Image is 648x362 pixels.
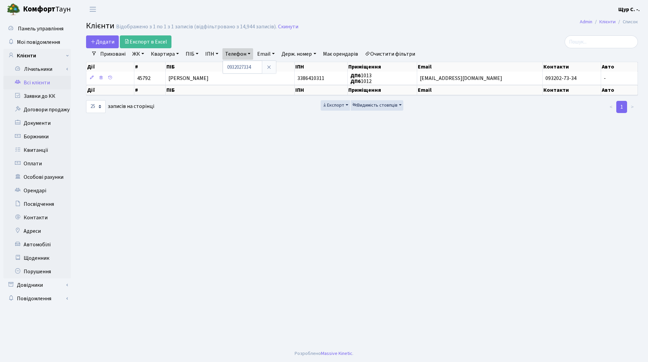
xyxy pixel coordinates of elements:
[580,18,592,25] a: Admin
[130,48,147,60] a: ЖК
[120,35,171,48] a: Експорт в Excel
[8,62,71,76] a: Лічильники
[254,48,277,60] a: Email
[348,85,417,95] th: Приміщення
[618,6,640,13] b: Щур С. -.
[543,62,601,72] th: Контакти
[348,62,417,72] th: Приміщення
[601,85,638,95] th: Авто
[137,75,151,82] span: 45792
[148,48,182,60] a: Квартира
[616,18,638,26] li: Список
[202,48,221,60] a: ІПН
[134,62,165,72] th: #
[116,24,277,30] div: Відображено з 1 по 1 з 1 записів (відфільтровано з 14,944 записів).
[599,18,616,25] a: Клієнти
[350,72,361,79] b: ДП6
[3,103,71,116] a: Договори продажу
[3,224,71,238] a: Адреси
[565,35,638,48] input: Пошук...
[295,62,348,72] th: ІПН
[545,75,576,82] span: 093202-73-34
[417,85,542,95] th: Email
[86,62,134,72] th: Дії
[168,75,209,82] span: [PERSON_NAME]
[86,85,134,95] th: Дії
[98,48,128,60] a: Приховані
[3,197,71,211] a: Посвідчення
[3,184,71,197] a: Орендарі
[3,238,71,251] a: Автомобілі
[84,4,101,15] button: Переключити навігацію
[86,100,154,113] label: записів на сторінці
[295,350,353,357] div: Розроблено .
[3,251,71,265] a: Щоденник
[351,100,403,111] button: Видимість стовпців
[18,25,63,32] span: Панель управління
[3,89,71,103] a: Заявки до КК
[86,35,119,48] a: Додати
[3,278,71,292] a: Довідники
[543,85,601,95] th: Контакти
[3,116,71,130] a: Документи
[352,102,398,109] span: Видимість стовпців
[3,292,71,305] a: Повідомлення
[3,143,71,157] a: Квитанції
[3,35,71,49] a: Мої повідомлення
[86,20,114,32] span: Клієнти
[417,62,542,72] th: Email
[350,78,361,85] b: ДП6
[134,85,165,95] th: #
[279,48,319,60] a: Держ. номер
[17,38,60,46] span: Мої повідомлення
[3,265,71,278] a: Порушення
[23,4,55,15] b: Комфорт
[322,102,344,109] span: Експорт
[601,62,638,72] th: Авто
[321,100,350,111] button: Експорт
[362,48,418,60] a: Очистити фільтри
[3,130,71,143] a: Боржники
[618,5,640,13] a: Щур С. -.
[570,15,648,29] nav: breadcrumb
[3,157,71,170] a: Оплати
[23,4,71,15] span: Таун
[321,350,352,357] a: Massive Kinetic
[7,3,20,16] img: logo.png
[183,48,201,60] a: ПІБ
[90,38,114,46] span: Додати
[3,76,71,89] a: Всі клієнти
[350,72,372,85] span: 1013 1012
[297,75,324,82] span: 3386410311
[86,100,106,113] select: записів на сторінці
[166,85,295,95] th: ПІБ
[616,101,627,113] a: 1
[278,24,298,30] a: Скинути
[3,211,71,224] a: Контакти
[222,48,253,60] a: Телефон
[420,75,502,82] span: [EMAIL_ADDRESS][DOMAIN_NAME]
[3,22,71,35] a: Панель управління
[295,85,348,95] th: ІПН
[166,62,295,72] th: ПІБ
[3,49,71,62] a: Клієнти
[320,48,361,60] a: Має орендарів
[3,170,71,184] a: Особові рахунки
[604,75,606,82] span: -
